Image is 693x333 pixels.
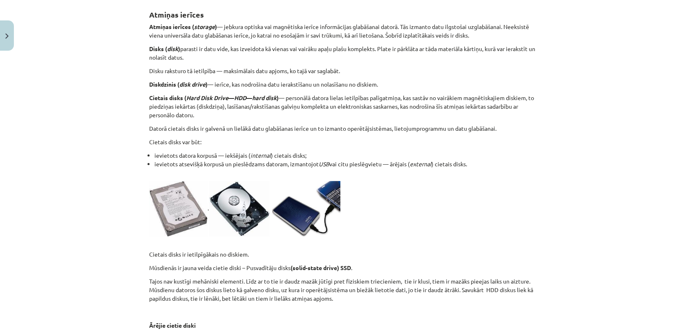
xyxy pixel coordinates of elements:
[410,160,431,168] em: external
[149,22,544,40] p: — jebkura optiska vai magnētiska ierīce informācijas glabāšanai datorā. Tās izmanto datu ilgstoša...
[149,138,544,146] p: Cietais disks var būt:
[149,45,180,52] strong: Disks ( )
[149,181,544,237] p: .
[179,80,206,88] em: disk drive
[149,94,279,101] strong: Cietais disks ( — — )
[149,241,544,259] p: Cietais disks ir ietilpīgākais no diskiem.
[149,67,544,75] p: Disku raksturo tā ietilpība — maksimālais datu apjoms, ko tajā var saglabāt.
[149,10,204,19] strong: Atmiņas ierīces
[167,45,178,52] em: disk
[149,80,208,88] strong: Diskdzinis ( )
[149,45,544,62] p: parasti ir datu vide, kas izveidota kā vienas vai vairāku apaļu plašu komplekts. Plate ir pārklāt...
[149,322,196,329] strong: Ārējie cietie diski
[234,94,246,101] em: HDD
[194,23,215,30] em: storage
[319,160,329,168] em: USB
[149,277,544,303] p: Tajos nav kustīgi mehāniski elementi. Līdz ar to tie ir daudz mazāk jūtīgi pret fiziskiem triecie...
[186,94,228,101] em: Hard Disk Drive
[5,34,9,39] img: icon-close-lesson-0947bae3869378f0d4975bcd49f059093ad1ed9edebbc8119c70593378902aed.svg
[149,124,544,133] p: Datorā cietais disks ir galvenā un lielākā datu glabāšanas ierīce un to izmanto operētājsistēmas,...
[154,151,544,160] li: ievietots datora korpusā — iekšējais ( ) cietais disks;
[149,94,544,119] p: — personālā datora lielas ietilpības palīgatmiņa, kas sastāv no vairākiem magnētiskajiem diskiem,...
[252,94,277,101] em: hard disk
[250,152,271,159] em: internal
[291,264,351,271] strong: (solid-state drive) SSD
[154,160,544,177] li: ievietots atsevišķā korpusā un pieslēdzams datoram, izmantojot vai citu pieslēgvietu — ārējais ( ...
[149,264,544,272] p: Mūsdienās ir jauna veida cietie diski – Pusvadītāju disks .
[149,23,217,30] strong: Atmiņas ierīces ( )
[149,80,544,89] p: — ierīce, kas nodrošina datu ierakstīšanu un nolasīšanu no diskiem.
